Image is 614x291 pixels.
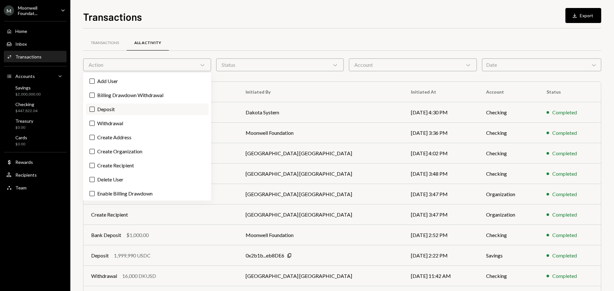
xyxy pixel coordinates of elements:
div: $2,000,000.00 [15,92,41,97]
div: Completed [552,252,577,259]
a: Recipients [4,169,67,180]
div: Home [15,28,27,34]
label: Delete User [86,174,209,185]
td: Savings [478,245,539,266]
td: Dakota System [238,102,403,123]
button: Create Recipient [90,163,95,168]
td: [DATE] 2:52 PM [403,225,478,245]
button: Deposit [90,107,95,112]
td: [DATE] 3:36 PM [403,123,478,143]
div: Account [349,58,477,71]
button: Add User [90,79,95,84]
div: Transactions [15,54,42,59]
td: [DATE] 3:47 PM [403,204,478,225]
div: $0.00 [15,142,27,147]
div: Withdrawal [91,272,117,280]
div: Completed [552,129,577,137]
div: $1,000.00 [126,231,149,239]
button: Billing Drawdown Withdrawal [90,93,95,98]
div: 16,000 DKUSD [122,272,156,280]
div: Completed [552,211,577,218]
td: Checking [478,102,539,123]
label: Enable Billing Drawdown [86,188,209,199]
a: Checking$447,822.04 [4,100,67,115]
div: 1,999,990 USDC [114,252,151,259]
div: Completed [552,272,577,280]
div: Completed [552,109,577,116]
div: $0.00 [15,125,33,130]
a: Savings$2,000,000.00 [4,83,67,98]
a: All Activity [127,35,169,51]
td: [GEOGRAPHIC_DATA] [GEOGRAPHIC_DATA] [238,184,403,204]
button: Export [565,8,601,23]
td: [DATE] 4:30 PM [403,102,478,123]
th: Initiated By [238,82,403,102]
th: Account [478,82,539,102]
a: Transactions [83,35,127,51]
div: 0x2b1b...eb8DE6 [246,252,284,259]
td: [DATE] 2:22 PM [403,245,478,266]
div: Transactions [91,40,119,46]
div: Team [15,185,27,190]
div: Inbox [15,41,27,47]
td: [DATE] 3:48 PM [403,164,478,184]
a: Inbox [4,38,67,50]
div: Rewards [15,159,33,165]
a: Transactions [4,51,67,62]
div: Completed [552,190,577,198]
a: Treasury$0.00 [4,116,67,132]
div: Status [216,58,344,71]
label: Billing Drawdown Withdrawal [86,89,209,101]
td: Checking [478,225,539,245]
label: Create Recipient [86,160,209,171]
button: Enable Billing Drawdown [90,191,95,196]
label: Withdrawal [86,118,209,129]
th: Status [539,82,601,102]
div: Action [83,58,211,71]
td: Moonwell Foundation [238,225,403,245]
div: Completed [552,170,577,178]
td: [DATE] 4:02 PM [403,143,478,164]
td: Moonwell Foundation [238,123,403,143]
td: Organization [478,184,539,204]
td: Checking [478,143,539,164]
td: Checking [478,266,539,286]
td: [GEOGRAPHIC_DATA] [GEOGRAPHIC_DATA] [238,164,403,184]
div: Savings [15,85,41,90]
button: Delete User [90,177,95,182]
div: All Activity [134,40,161,46]
button: Withdrawal [90,121,95,126]
label: Deposit [86,103,209,115]
a: Accounts [4,70,67,82]
td: [DATE] 11:42 AM [403,266,478,286]
div: Date [482,58,601,71]
div: Moonwell Foundat... [18,5,56,16]
td: Checking [478,123,539,143]
div: Cards [15,135,27,140]
a: Rewards [4,156,67,168]
td: [GEOGRAPHIC_DATA] [GEOGRAPHIC_DATA] [238,266,403,286]
th: Initiated At [403,82,478,102]
a: Home [4,25,67,37]
td: [DATE] 3:47 PM [403,184,478,204]
div: Deposit [91,252,109,259]
a: Cards$0.00 [4,133,67,148]
a: Team [4,182,67,193]
label: Create Organization [86,146,209,157]
label: Add User [86,75,209,87]
td: Create Recipient [83,204,238,225]
h1: Transactions [83,10,142,23]
div: Treasury [15,118,33,124]
div: M [4,5,14,16]
div: Accounts [15,73,35,79]
td: [GEOGRAPHIC_DATA] [GEOGRAPHIC_DATA] [238,204,403,225]
div: Completed [552,149,577,157]
button: Create Address [90,135,95,140]
label: Create Address [86,132,209,143]
div: Completed [552,231,577,239]
td: Checking [478,164,539,184]
div: $447,822.04 [15,108,37,114]
div: Checking [15,102,37,107]
td: Organization [478,204,539,225]
td: [GEOGRAPHIC_DATA] [GEOGRAPHIC_DATA] [238,143,403,164]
